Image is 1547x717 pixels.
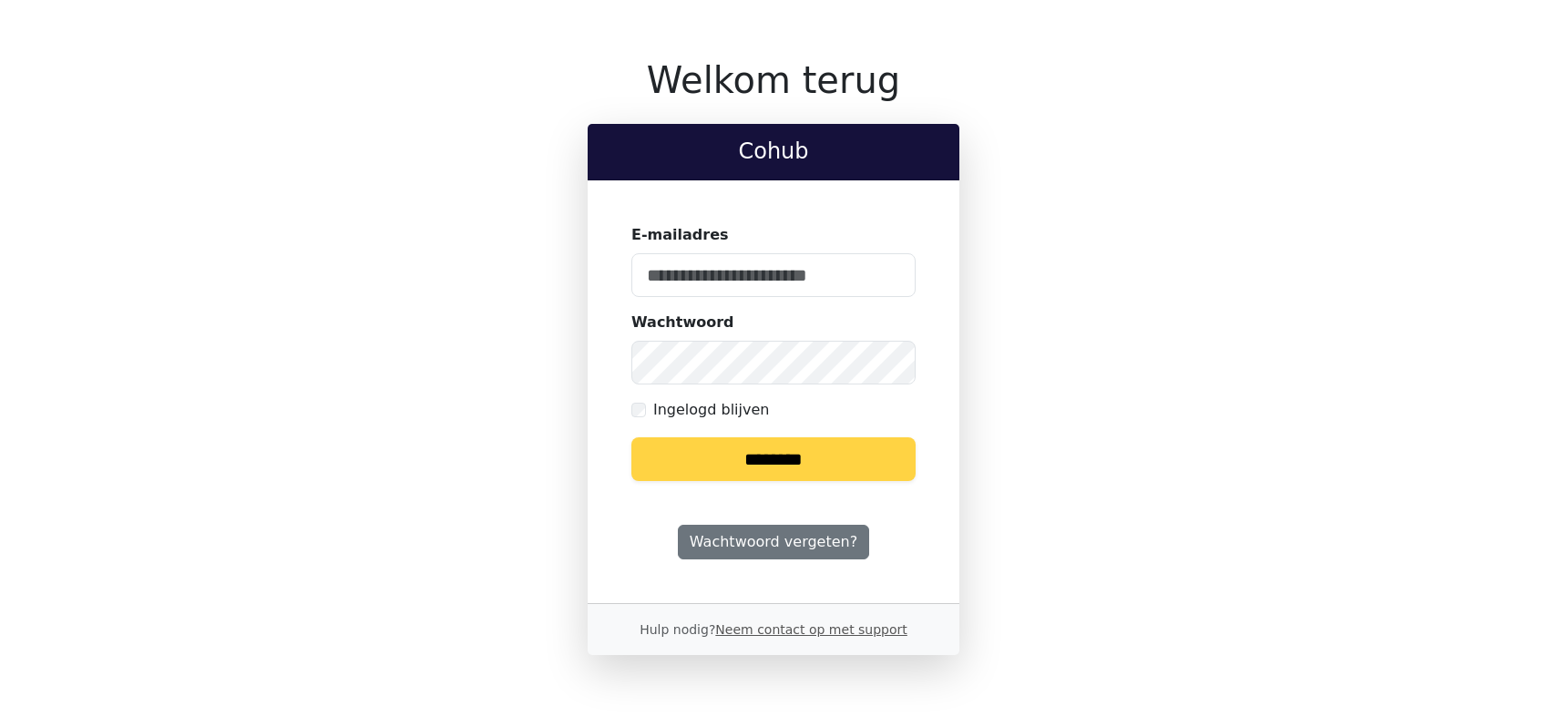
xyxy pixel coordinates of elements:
a: Neem contact op met support [715,622,907,637]
h1: Welkom terug [588,58,959,102]
label: Wachtwoord [631,312,734,333]
a: Wachtwoord vergeten? [678,525,869,559]
label: E-mailadres [631,224,729,246]
h2: Cohub [602,138,945,165]
small: Hulp nodig? [640,622,907,637]
label: Ingelogd blijven [653,399,769,421]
